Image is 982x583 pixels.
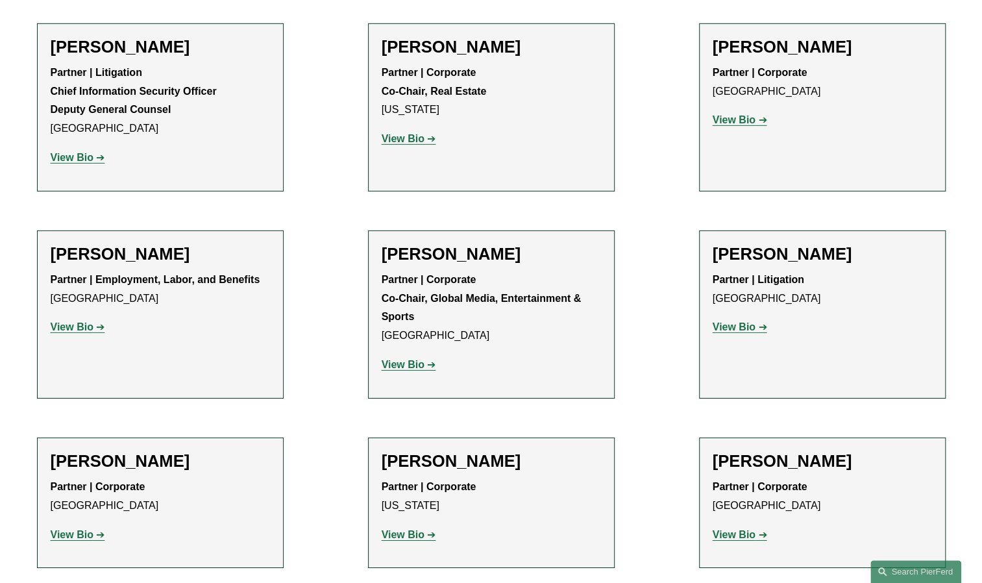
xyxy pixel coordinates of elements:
[382,67,487,97] strong: Partner | Corporate Co-Chair, Real Estate
[51,67,142,78] strong: Partner | Litigation
[51,86,217,116] strong: Chief Information Security Officer Deputy General Counsel
[870,560,961,583] a: Search this site
[713,321,755,332] strong: View Bio
[51,321,105,332] a: View Bio
[713,321,767,332] a: View Bio
[382,359,424,370] strong: View Bio
[713,114,767,125] a: View Bio
[713,478,932,515] p: [GEOGRAPHIC_DATA]
[713,64,932,101] p: [GEOGRAPHIC_DATA]
[51,529,93,540] strong: View Bio
[713,529,755,540] strong: View Bio
[51,529,105,540] a: View Bio
[51,451,270,471] h2: [PERSON_NAME]
[382,133,424,144] strong: View Bio
[713,481,807,492] strong: Partner | Corporate
[713,529,767,540] a: View Bio
[382,64,601,119] p: [US_STATE]
[51,64,270,138] p: [GEOGRAPHIC_DATA]
[713,114,755,125] strong: View Bio
[51,152,105,163] a: View Bio
[713,37,932,57] h2: [PERSON_NAME]
[382,481,476,492] strong: Partner | Corporate
[382,37,601,57] h2: [PERSON_NAME]
[382,244,601,264] h2: [PERSON_NAME]
[713,244,932,264] h2: [PERSON_NAME]
[382,271,601,345] p: [GEOGRAPHIC_DATA]
[51,274,260,285] strong: Partner | Employment, Labor, and Benefits
[382,529,436,540] a: View Bio
[51,478,270,515] p: [GEOGRAPHIC_DATA]
[382,529,424,540] strong: View Bio
[382,133,436,144] a: View Bio
[382,359,436,370] a: View Bio
[382,451,601,471] h2: [PERSON_NAME]
[713,274,804,285] strong: Partner | Litigation
[382,478,601,515] p: [US_STATE]
[713,451,932,471] h2: [PERSON_NAME]
[51,481,145,492] strong: Partner | Corporate
[51,271,270,308] p: [GEOGRAPHIC_DATA]
[51,244,270,264] h2: [PERSON_NAME]
[382,274,584,323] strong: Partner | Corporate Co-Chair, Global Media, Entertainment & Sports
[51,321,93,332] strong: View Bio
[713,271,932,308] p: [GEOGRAPHIC_DATA]
[51,152,93,163] strong: View Bio
[713,67,807,78] strong: Partner | Corporate
[51,37,270,57] h2: [PERSON_NAME]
